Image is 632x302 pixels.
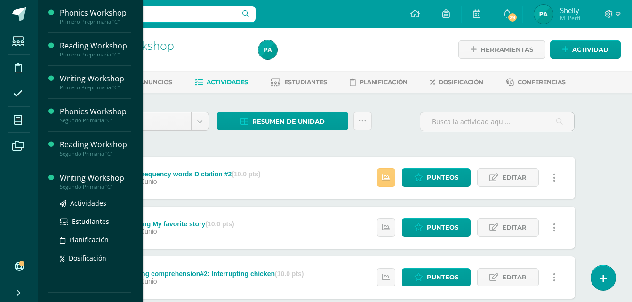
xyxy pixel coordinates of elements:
[69,254,106,262] span: Dosificación
[271,75,327,90] a: Estudiantes
[73,39,247,52] h1: Reading Workshop
[69,235,109,244] span: Planificación
[60,40,131,51] div: Reading Workshop
[534,5,553,24] img: b0c5a64c46d61fd28d8de184b3c78043.png
[60,139,131,157] a: Reading WorkshopSegundo Primaria "C"
[430,75,483,90] a: Dosificación
[420,112,574,131] input: Busca la actividad aquí...
[70,199,106,207] span: Actividades
[123,228,157,235] span: 17 de Junio
[360,79,408,86] span: Planificación
[123,178,157,185] span: 17 de Junio
[60,253,131,263] a: Dosificación
[72,217,109,226] span: Estudiantes
[106,170,260,178] div: 7. S3 High frequency words Dictation #2
[103,112,184,130] span: Unidad 3
[139,79,172,86] span: Anuncios
[60,8,131,18] div: Phonics Workshop
[502,269,527,286] span: Editar
[123,278,157,285] span: 17 de Junio
[60,106,131,117] div: Phonics Workshop
[73,52,247,61] div: Segundo Primaria 'C'
[106,270,304,278] div: 5. S2 Reading comprehension#2: Interrupting chicken
[402,168,471,187] a: Punteos
[439,79,483,86] span: Dosificación
[502,169,527,186] span: Editar
[502,219,527,236] span: Editar
[195,75,248,90] a: Actividades
[60,106,131,124] a: Phonics WorkshopSegundo Primaria "C"
[60,173,131,190] a: Writing WorkshopSegundo Primaria "C"
[506,75,566,90] a: Conferencias
[402,268,471,286] a: Punteos
[60,40,131,58] a: Reading WorkshopPrimero Preprimaria "C"
[60,183,131,190] div: Segundo Primaria "C"
[60,18,131,25] div: Primero Preprimaria "C"
[60,117,131,124] div: Segundo Primaria "C"
[560,14,582,22] span: Mi Perfil
[60,51,131,58] div: Primero Preprimaria "C"
[258,40,277,59] img: b0c5a64c46d61fd28d8de184b3c78043.png
[284,79,327,86] span: Estudiantes
[60,173,131,183] div: Writing Workshop
[518,79,566,86] span: Conferencias
[427,269,458,286] span: Punteos
[507,12,518,23] span: 29
[106,220,234,228] div: 6. F4 Retelling My favorite story
[60,8,131,25] a: Phonics WorkshopPrimero Preprimaria "C"
[275,270,304,278] strong: (10.0 pts)
[44,6,256,22] input: Busca un usuario...
[60,151,131,157] div: Segundo Primaria "C"
[560,6,582,15] span: Sheily
[205,220,234,228] strong: (10.0 pts)
[232,170,260,178] strong: (10.0 pts)
[60,198,131,208] a: Actividades
[402,218,471,237] a: Punteos
[60,139,131,150] div: Reading Workshop
[96,112,209,130] a: Unidad 3
[550,40,621,59] a: Actividad
[127,75,172,90] a: Anuncios
[572,41,608,58] span: Actividad
[480,41,533,58] span: Herramientas
[252,113,325,130] span: Resumen de unidad
[427,219,458,236] span: Punteos
[350,75,408,90] a: Planificación
[217,112,348,130] a: Resumen de unidad
[207,79,248,86] span: Actividades
[60,73,131,91] a: Writing WorkshopPrimero Preprimaria "C"
[427,169,458,186] span: Punteos
[458,40,545,59] a: Herramientas
[60,216,131,227] a: Estudiantes
[60,234,131,245] a: Planificación
[60,84,131,91] div: Primero Preprimaria "C"
[60,73,131,84] div: Writing Workshop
